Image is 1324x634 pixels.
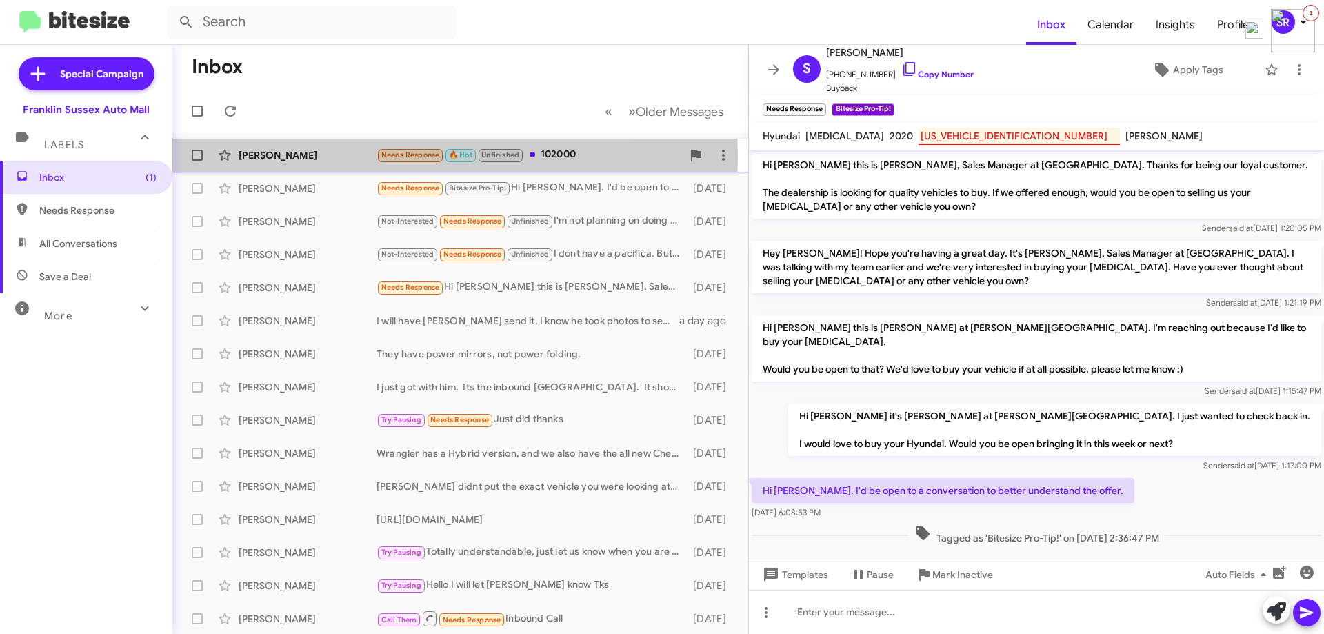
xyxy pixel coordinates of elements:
[239,314,377,328] div: [PERSON_NAME]
[679,314,737,328] div: a day ago
[377,610,686,627] div: Inbound Call
[1026,5,1076,45] a: Inbox
[901,69,974,79] a: Copy Number
[39,170,157,184] span: Inbox
[919,128,1120,146] mark: [US_VEHICLE_IDENTIFICATION_NUMBER]
[1125,130,1203,142] span: [PERSON_NAME]
[1206,297,1321,308] span: Sender [DATE] 1:21:19 PM
[377,213,686,229] div: I'm not planning on doing anything until the end of the month beginning of next month
[377,479,686,493] div: [PERSON_NAME] didnt put the exact vehicle you were looking at, what was the vehicle? Maybe I can ...
[909,525,1165,545] span: Tagged as 'Bitesize Pro-Tip!' on [DATE] 2:36:47 PM
[19,57,154,90] a: Special Campaign
[867,562,894,587] span: Pause
[905,562,1004,587] button: Mark Inactive
[239,579,377,593] div: [PERSON_NAME]
[1232,386,1256,396] span: said at
[239,513,377,526] div: [PERSON_NAME]
[377,380,686,394] div: I just got with him. Its the inbound [GEOGRAPHIC_DATA]. It should he here before the end of the m...
[1194,562,1283,587] button: Auto Fields
[826,81,974,95] span: Buyback
[1116,57,1258,82] button: Apply Tags
[44,139,84,151] span: Labels
[686,248,737,261] div: [DATE]
[377,147,682,163] div: 102000
[239,347,377,361] div: [PERSON_NAME]
[686,546,737,559] div: [DATE]
[239,215,377,228] div: [PERSON_NAME]
[1205,562,1272,587] span: Auto Fields
[752,478,1134,503] p: Hi [PERSON_NAME]. I'd be open to a conversation to better understand the offer.
[381,615,417,624] span: Call Them
[239,546,377,559] div: [PERSON_NAME]
[596,97,621,126] button: Previous
[1271,9,1315,52] img: minimized-icon.png
[686,215,737,228] div: [DATE]
[239,479,377,493] div: [PERSON_NAME]
[763,103,826,116] small: Needs Response
[1076,5,1145,45] span: Calendar
[239,181,377,195] div: [PERSON_NAME]
[686,479,737,493] div: [DATE]
[381,150,440,159] span: Needs Response
[44,310,72,322] span: More
[60,67,143,81] span: Special Campaign
[449,150,472,159] span: 🔥 Hot
[146,170,157,184] span: (1)
[686,181,737,195] div: [DATE]
[686,380,737,394] div: [DATE]
[377,513,686,526] div: [URL][DOMAIN_NAME]
[381,217,434,226] span: Not-Interested
[686,513,737,526] div: [DATE]
[430,415,489,424] span: Needs Response
[1229,223,1253,233] span: said at
[443,615,501,624] span: Needs Response
[377,347,686,361] div: They have power mirrors, not power folding.
[752,315,1321,382] p: Hi [PERSON_NAME] this is [PERSON_NAME] at [PERSON_NAME][GEOGRAPHIC_DATA]. I'm reaching out becaus...
[381,283,440,292] span: Needs Response
[239,380,377,394] div: [PERSON_NAME]
[192,56,243,78] h1: Inbox
[381,581,421,590] span: Try Pausing
[686,347,737,361] div: [DATE]
[377,412,686,428] div: Just did thanks
[839,562,905,587] button: Pause
[605,103,612,120] span: «
[636,104,723,119] span: Older Messages
[1205,386,1321,396] span: Sender [DATE] 1:15:47 PM
[377,314,679,328] div: I will have [PERSON_NAME] send it, I know he took photos to send to you [DATE], will make sure he...
[826,61,974,81] span: [PHONE_NUMBER]
[377,544,686,560] div: Totally understandable, just let us know when you are free, or just pop in and ask for [PERSON_NA...
[239,413,377,427] div: [PERSON_NAME]
[763,130,800,142] span: Hyundai
[890,130,913,142] span: 2020
[686,413,737,427] div: [DATE]
[239,248,377,261] div: [PERSON_NAME]
[686,281,737,295] div: [DATE]
[1202,223,1321,233] span: Sender [DATE] 1:20:05 PM
[377,577,686,593] div: Hello I will let [PERSON_NAME] know Tks
[628,103,636,120] span: »
[826,44,974,61] span: [PERSON_NAME]
[1173,57,1223,82] span: Apply Tags
[443,217,502,226] span: Needs Response
[752,152,1321,219] p: Hi [PERSON_NAME] this is [PERSON_NAME], Sales Manager at [GEOGRAPHIC_DATA]. Thanks for being our ...
[39,204,157,217] span: Needs Response
[511,250,549,259] span: Unfinished
[377,279,686,295] div: Hi [PERSON_NAME] this is [PERSON_NAME], Sales Manager at [GEOGRAPHIC_DATA]. I saw you connected w...
[932,562,993,587] span: Mark Inactive
[1303,5,1319,21] div: 1
[377,246,686,262] div: I dont have a pacifica. But I do have an 05 tahoe I'd sell...
[805,130,884,142] span: [MEDICAL_DATA]
[167,6,457,39] input: Search
[443,250,502,259] span: Needs Response
[1206,5,1260,45] a: Profile
[788,404,1321,456] p: Hi [PERSON_NAME] it's [PERSON_NAME] at [PERSON_NAME][GEOGRAPHIC_DATA]. I just wanted to check bac...
[481,150,519,159] span: Unfinished
[1145,5,1206,45] a: Insights
[760,562,828,587] span: Templates
[1233,297,1257,308] span: said at
[381,548,421,557] span: Try Pausing
[39,237,117,250] span: All Conversations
